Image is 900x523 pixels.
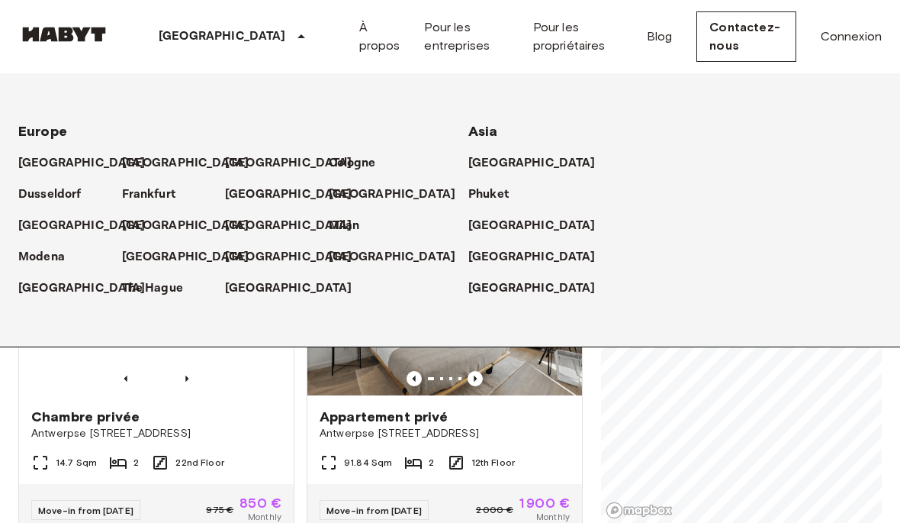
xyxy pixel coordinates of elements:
[329,217,360,235] p: Milan
[359,18,400,55] a: À propos
[31,408,140,426] span: Chambre privée
[175,456,224,470] span: 22nd Floor
[18,279,161,298] a: [GEOGRAPHIC_DATA]
[519,496,570,510] span: 1 900 €
[533,18,622,55] a: Pour les propriétaires
[133,456,139,470] span: 2
[118,371,133,386] button: Previous image
[225,186,368,204] a: [GEOGRAPHIC_DATA]
[225,279,368,298] a: [GEOGRAPHIC_DATA]
[329,186,456,204] p: [GEOGRAPHIC_DATA]
[468,123,498,140] span: Asia
[225,217,352,235] p: [GEOGRAPHIC_DATA]
[468,279,596,298] p: [GEOGRAPHIC_DATA]
[122,154,265,173] a: [GEOGRAPHIC_DATA]
[429,456,434,470] span: 2
[329,248,456,266] p: [GEOGRAPHIC_DATA]
[329,154,391,173] a: Cologne
[18,217,161,235] a: [GEOGRAPHIC_DATA]
[468,154,611,173] a: [GEOGRAPHIC_DATA]
[18,27,110,42] img: Habyt
[647,27,673,46] a: Blog
[122,186,191,204] a: Frankfurt
[159,27,286,46] p: [GEOGRAPHIC_DATA]
[18,248,65,266] p: Modena
[225,279,352,298] p: [GEOGRAPHIC_DATA]
[122,217,249,235] p: [GEOGRAPHIC_DATA]
[18,154,146,173] p: [GEOGRAPHIC_DATA]
[344,456,392,470] span: 91.84 Sqm
[424,18,508,55] a: Pour les entreprises
[31,426,281,441] span: Antwerpse [STREET_ADDRESS]
[122,248,249,266] p: [GEOGRAPHIC_DATA]
[122,186,175,204] p: Frankfurt
[407,371,422,386] button: Previous image
[18,186,97,204] a: Dusseldorf
[122,248,265,266] a: [GEOGRAPHIC_DATA]
[18,154,161,173] a: [GEOGRAPHIC_DATA]
[18,279,146,298] p: [GEOGRAPHIC_DATA]
[225,154,368,173] a: [GEOGRAPHIC_DATA]
[696,11,796,62] a: Contactez-nous
[18,217,146,235] p: [GEOGRAPHIC_DATA]
[821,27,882,46] a: Connexion
[468,371,483,386] button: Previous image
[606,502,673,519] a: Mapbox logo
[206,503,233,517] span: 975 €
[329,186,471,204] a: [GEOGRAPHIC_DATA]
[122,279,198,298] a: The Hague
[329,248,471,266] a: [GEOGRAPHIC_DATA]
[468,217,596,235] p: [GEOGRAPHIC_DATA]
[18,123,67,140] span: Europe
[329,154,376,173] p: Cologne
[468,154,596,173] p: [GEOGRAPHIC_DATA]
[18,248,80,266] a: Modena
[468,186,524,204] a: Phuket
[225,154,352,173] p: [GEOGRAPHIC_DATA]
[38,505,133,516] span: Move-in from [DATE]
[122,279,183,298] p: The Hague
[179,371,194,386] button: Previous image
[471,456,516,470] span: 12th Floor
[122,217,265,235] a: [GEOGRAPHIC_DATA]
[225,248,352,266] p: [GEOGRAPHIC_DATA]
[18,186,82,204] p: Dusseldorf
[225,248,368,266] a: [GEOGRAPHIC_DATA]
[468,186,509,204] p: Phuket
[56,456,97,470] span: 14.7 Sqm
[468,248,611,266] a: [GEOGRAPHIC_DATA]
[329,217,375,235] a: Milan
[326,505,422,516] span: Move-in from [DATE]
[320,426,570,441] span: Antwerpse [STREET_ADDRESS]
[320,408,448,426] span: Appartement privé
[468,248,596,266] p: [GEOGRAPHIC_DATA]
[239,496,281,510] span: 850 €
[468,279,611,298] a: [GEOGRAPHIC_DATA]
[476,503,513,517] span: 2 000 €
[468,217,611,235] a: [GEOGRAPHIC_DATA]
[225,217,368,235] a: [GEOGRAPHIC_DATA]
[122,154,249,173] p: [GEOGRAPHIC_DATA]
[225,186,352,204] p: [GEOGRAPHIC_DATA]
